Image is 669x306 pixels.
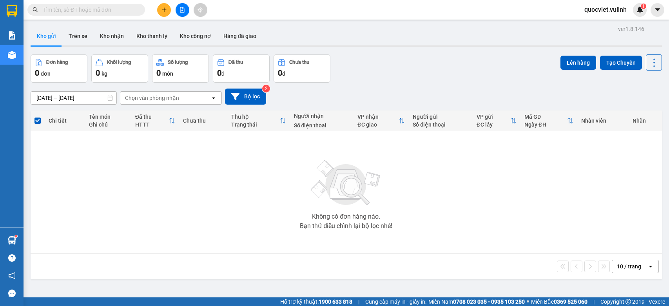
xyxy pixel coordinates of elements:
th: Toggle SortBy [131,110,179,131]
span: file-add [179,7,185,13]
div: Số lượng [168,60,188,65]
div: Nhân viên [581,118,625,124]
span: message [8,290,16,297]
span: 1 [642,4,645,9]
div: ĐC giao [357,121,399,128]
button: Bộ lọc [225,89,266,105]
svg: open [210,95,217,101]
span: đ [221,71,225,77]
button: Đơn hàng0đơn [31,54,87,83]
button: file-add [176,3,189,17]
span: copyright [625,299,631,304]
sup: 1 [641,4,646,9]
button: Khối lượng0kg [91,54,148,83]
span: 0 [278,68,282,78]
th: Toggle SortBy [473,110,520,131]
img: warehouse-icon [8,236,16,244]
sup: 1 [15,235,17,237]
span: aim [198,7,203,13]
div: Bạn thử điều chỉnh lại bộ lọc nhé! [300,223,392,229]
span: đ [282,71,285,77]
th: Toggle SortBy [354,110,409,131]
sup: 2 [262,85,270,92]
div: Chọn văn phòng nhận [125,94,179,102]
div: ĐC lấy [477,121,510,128]
img: solution-icon [8,31,16,40]
div: Đã thu [228,60,243,65]
img: icon-new-feature [636,6,644,13]
span: Hỗ trợ kỹ thuật: [280,297,352,306]
div: Đã thu [135,114,169,120]
button: aim [194,3,207,17]
span: món [162,71,173,77]
span: Cung cấp máy in - giấy in: [365,297,426,306]
strong: 0708 023 035 - 0935 103 250 [453,299,525,305]
button: Đã thu0đ [213,54,270,83]
div: Số điện thoại [413,121,469,128]
div: VP gửi [477,114,510,120]
div: Người nhận [294,113,350,119]
img: logo-vxr [7,5,17,17]
div: Người gửi [413,114,469,120]
strong: 1900 633 818 [319,299,352,305]
div: Chưa thu [289,60,309,65]
span: plus [161,7,167,13]
span: 0 [35,68,39,78]
span: Miền Bắc [531,297,587,306]
span: ⚪️ [527,300,529,303]
th: Toggle SortBy [520,110,577,131]
input: Tìm tên, số ĐT hoặc mã đơn [43,5,136,14]
button: Kho nhận [94,27,130,45]
span: caret-down [654,6,661,13]
div: HTTT [135,121,169,128]
div: Mã GD [524,114,567,120]
strong: 0369 525 060 [554,299,587,305]
span: question-circle [8,254,16,262]
button: Kho gửi [31,27,62,45]
span: | [358,297,359,306]
th: Toggle SortBy [227,110,290,131]
span: 0 [96,68,100,78]
button: Kho công nợ [174,27,217,45]
img: warehouse-icon [8,51,16,59]
button: plus [157,3,171,17]
span: kg [102,71,107,77]
div: Trạng thái [231,121,280,128]
div: Nhãn [633,118,658,124]
div: 10 / trang [617,263,641,270]
svg: open [647,263,654,270]
button: Chưa thu0đ [274,54,330,83]
input: Select a date range. [31,92,116,104]
span: đơn [41,71,51,77]
span: 0 [217,68,221,78]
span: search [33,7,38,13]
span: 0 [156,68,161,78]
div: Không có đơn hàng nào. [312,214,380,220]
div: Chi tiết [49,118,81,124]
span: | [593,297,595,306]
button: Trên xe [62,27,94,45]
div: Số điện thoại [294,122,350,129]
button: Tạo Chuyến [600,56,642,70]
div: Thu hộ [231,114,280,120]
button: Lên hàng [560,56,596,70]
div: Ngày ĐH [524,121,567,128]
span: Miền Nam [428,297,525,306]
button: Kho thanh lý [130,27,174,45]
button: caret-down [651,3,664,17]
span: notification [8,272,16,279]
div: Tên món [89,114,127,120]
div: Đơn hàng [46,60,68,65]
div: Khối lượng [107,60,131,65]
div: Chưa thu [183,118,223,124]
img: svg+xml;base64,PHN2ZyBjbGFzcz0ibGlzdC1wbHVnX19zdmciIHhtbG5zPSJodHRwOi8vd3d3LnczLm9yZy8yMDAwL3N2Zy... [307,156,385,210]
button: Hàng đã giao [217,27,263,45]
div: VP nhận [357,114,399,120]
button: Số lượng0món [152,54,209,83]
span: quocviet.vulinh [578,5,633,14]
div: Ghi chú [89,121,127,128]
div: ver 1.8.146 [618,25,644,33]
